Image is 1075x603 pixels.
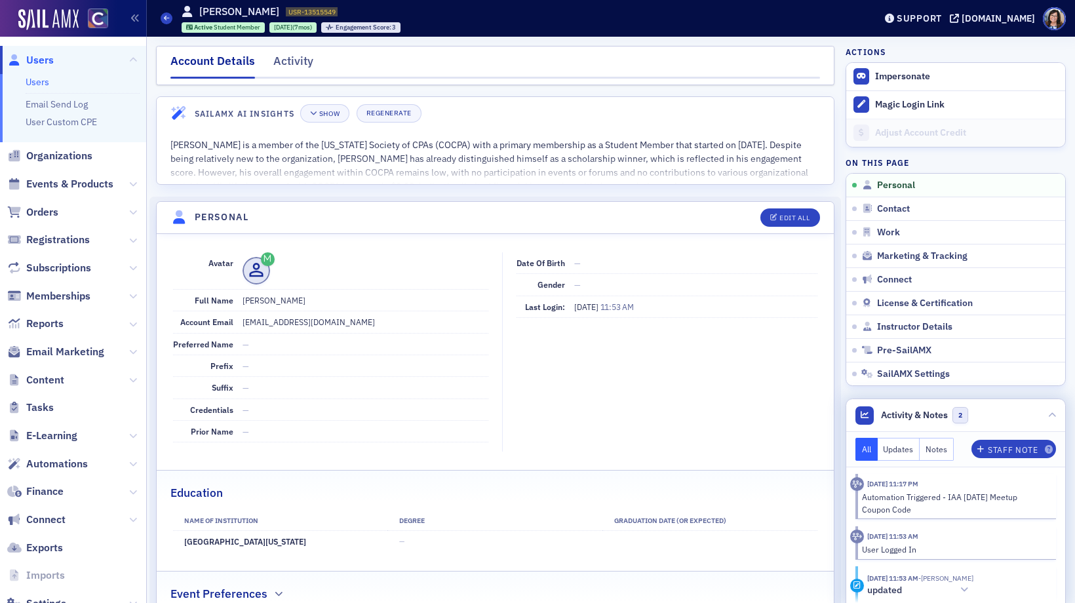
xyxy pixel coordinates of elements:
a: Automations [7,457,88,471]
dd: [PERSON_NAME] [243,290,488,311]
span: Reports [26,317,64,331]
span: Events & Products [26,177,113,191]
button: Notes [920,438,954,461]
button: Impersonate [875,71,930,83]
span: — [243,382,249,393]
div: Activity [850,477,864,491]
span: Users [26,53,54,68]
button: Updates [878,438,920,461]
span: Preferred Name [173,339,233,349]
div: (7mos) [274,23,312,31]
a: User Custom CPE [26,116,97,128]
button: Regenerate [357,104,421,123]
a: Email Send Log [26,98,88,110]
span: Instructor Details [877,321,952,333]
span: [DATE] [574,301,600,312]
div: 2025-01-07 00:00:00 [269,22,317,33]
span: Full Name [195,295,233,305]
button: [DOMAIN_NAME] [950,14,1040,23]
span: Finance [26,484,64,499]
span: — [574,258,581,268]
div: Adjust Account Credit [875,127,1059,139]
div: Staff Note [988,446,1038,454]
a: Events & Products [7,177,113,191]
div: Magic Login Link [875,99,1059,111]
div: Update [850,579,864,593]
span: Pre-SailAMX [877,345,931,357]
span: Registrations [26,233,90,247]
span: SailAMX Settings [877,368,950,380]
button: Show [300,104,349,123]
th: Graduation Date (Or Expected) [602,511,817,531]
span: Avatar [208,258,233,268]
a: Tasks [7,400,54,415]
h4: SailAMX AI Insights [195,107,294,119]
span: Organizations [26,149,92,163]
a: Memberships [7,289,90,303]
span: License & Certification [877,298,973,309]
span: Work [877,227,900,239]
a: Adjust Account Credit [846,119,1065,147]
span: 11:53 AM [600,301,634,312]
button: Magic Login Link [846,90,1065,119]
h5: updated [867,585,902,596]
button: Staff Note [971,440,1056,458]
span: Content [26,373,64,387]
div: Show [319,110,340,117]
div: Activity [850,530,864,543]
span: Connect [877,274,912,286]
span: Connect [26,513,66,527]
div: Support [897,12,942,24]
button: updated [867,583,973,597]
div: Account Details [170,52,255,79]
span: Suffix [212,382,233,393]
a: Active Student Member [186,23,261,31]
div: Automation Triggered - IAA [DATE] Meetup Coupon Code [862,491,1047,515]
div: Engagement Score: 3 [321,22,401,33]
span: Marketing & Tracking [877,250,967,262]
div: Active: Active: Student Member [182,22,265,33]
span: Prior Name [191,426,233,437]
img: SailAMX [18,9,79,30]
span: Credentials [190,404,233,415]
span: Exports [26,541,63,555]
span: Account Email [180,317,233,327]
h4: Personal [195,210,248,224]
span: — [399,537,404,546]
h2: Education [170,484,223,501]
time: 3/25/2025 11:53 AM [867,532,918,541]
span: [DATE] [274,23,292,31]
span: Orders [26,205,58,220]
span: Automations [26,457,88,471]
div: [DOMAIN_NAME] [962,12,1035,24]
a: Email Marketing [7,345,104,359]
a: Users [7,53,54,68]
span: Email Marketing [26,345,104,359]
div: 3 [336,24,397,31]
span: Gender [537,279,565,290]
span: Imports [26,568,65,583]
a: Finance [7,484,64,499]
a: Subscriptions [7,261,91,275]
span: Subscriptions [26,261,91,275]
span: — [243,426,249,437]
a: Registrations [7,233,90,247]
span: — [243,360,249,371]
h4: On this page [846,157,1066,168]
h1: [PERSON_NAME] [199,5,279,19]
a: Connect [7,513,66,527]
div: Edit All [779,214,810,222]
button: All [855,438,878,461]
div: User Logged In [862,543,1047,555]
span: Date of Birth [517,258,565,268]
th: Name of Institution [173,511,388,531]
a: Organizations [7,149,92,163]
a: Content [7,373,64,387]
span: 2 [952,407,969,423]
img: SailAMX [88,9,108,29]
span: — [243,404,249,415]
span: Profile [1043,7,1066,30]
button: Edit All [760,208,819,227]
span: Engagement Score : [336,23,393,31]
